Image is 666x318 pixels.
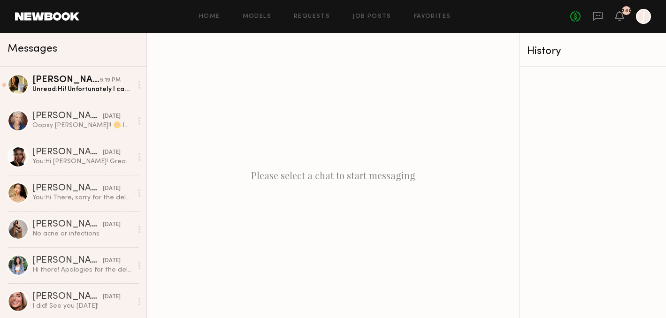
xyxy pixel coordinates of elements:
[32,85,132,94] div: Unread: Hi! Unfortunately I can’t make [DATE], as I’m booked. I hope to work together in the futu...
[32,112,103,121] div: [PERSON_NAME]
[32,292,103,302] div: [PERSON_NAME]
[103,148,121,157] div: [DATE]
[636,9,651,24] a: J
[103,112,121,121] div: [DATE]
[8,44,57,54] span: Messages
[32,148,103,157] div: [PERSON_NAME]
[32,76,100,85] div: [PERSON_NAME]
[32,157,132,166] div: You: Hi [PERSON_NAME]! Great, would love to go ahead and book you. Does 1:30 to 5 work for you?
[32,229,132,238] div: No acne or infections
[100,76,121,85] div: 5:19 PM
[103,184,121,193] div: [DATE]
[199,14,220,20] a: Home
[243,14,271,20] a: Models
[32,184,103,193] div: [PERSON_NAME]
[32,193,132,202] div: You: Hi There, sorry for the delayed response. You are good to release [DATE]. Thank you!
[103,220,121,229] div: [DATE]
[352,14,391,20] a: Job Posts
[32,302,132,310] div: I did! See you [DATE]!
[147,33,519,318] div: Please select a chat to start messaging
[103,293,121,302] div: [DATE]
[103,257,121,265] div: [DATE]
[32,256,103,265] div: [PERSON_NAME]
[32,220,103,229] div: [PERSON_NAME]
[414,14,451,20] a: Favorites
[32,121,132,130] div: Oopsy [PERSON_NAME]!! 🌼 lol. I’m confused with another job. Sorry
[621,8,632,14] div: 240
[294,14,330,20] a: Requests
[527,46,658,57] div: History
[32,265,132,274] div: Hi there! Apologies for the delay in response. I’m currently out of state and won’t be back by th...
